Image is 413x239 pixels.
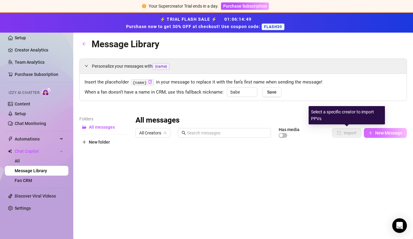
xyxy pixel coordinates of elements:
button: Save [262,87,281,97]
span: expanded [85,64,88,68]
div: Open Intercom Messenger [392,218,407,233]
button: Import [332,128,361,138]
a: Purchase Subscription [221,4,269,9]
img: Chat Copilot [8,149,12,153]
button: All messages [79,122,128,132]
a: Team Analytics [15,60,45,65]
a: Settings [15,206,31,211]
button: Purchase Subscription [221,2,269,10]
article: Has media [279,128,299,131]
a: Setup [15,35,26,40]
span: Izzy AI Chatter [9,90,39,96]
span: thunderbolt [8,137,13,141]
img: AI Chatter [42,87,51,96]
span: team [163,131,167,135]
a: Discover Viral Videos [15,194,56,198]
a: Content [15,102,30,106]
button: New folder [79,137,128,147]
span: Personalize your messages with [92,63,402,70]
span: {name} [153,63,169,70]
button: Click to Copy [148,80,152,84]
span: plus [82,140,86,144]
div: Personalize your messages with{name} [80,59,407,73]
article: Message Library [92,37,159,51]
span: Insert the placeholder in your message to replace it with the fan’s first name when sending the m... [85,79,402,86]
strong: ⚡ TRIAL FLASH SALE ⚡ [126,17,287,29]
code: {name} [131,79,154,86]
a: Fan CRM [15,178,32,183]
span: exclamation-circle [142,4,146,8]
span: New Message [375,130,402,135]
span: Your Supercreator Trial ends in a day. [149,4,219,9]
input: Search messages [187,130,267,136]
span: FLASH30 [262,23,284,30]
a: Chat Monitoring [15,121,46,126]
span: When a fan doesn’t have a name in CRM, use this fallback nickname: [85,89,224,96]
div: Select a specific creator to import PPVs [309,106,385,124]
span: search [182,131,186,135]
span: plus [368,131,373,135]
span: folder-open [82,125,86,129]
span: New folder [89,140,110,144]
a: All [15,159,20,163]
a: Purchase Subscription [15,72,58,77]
a: Creator Analytics [15,45,63,55]
span: copy [148,80,152,84]
span: arrow-left [82,42,86,46]
span: All messages [89,125,115,130]
button: New Message [364,128,407,138]
a: Message Library [15,168,47,173]
span: Purchase Subscription [223,4,267,9]
span: 01 : 06 : 14 : 49 [224,17,252,22]
article: Folders [79,116,128,122]
span: All Creators [139,128,167,137]
strong: Purchase now to get 30% OFF at checkout! Use coupon code: [126,24,262,29]
span: Automations [15,134,58,144]
span: Chat Copilot [15,146,58,156]
h3: All messages [136,116,179,125]
span: Save [267,90,277,95]
a: Setup [15,111,26,116]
